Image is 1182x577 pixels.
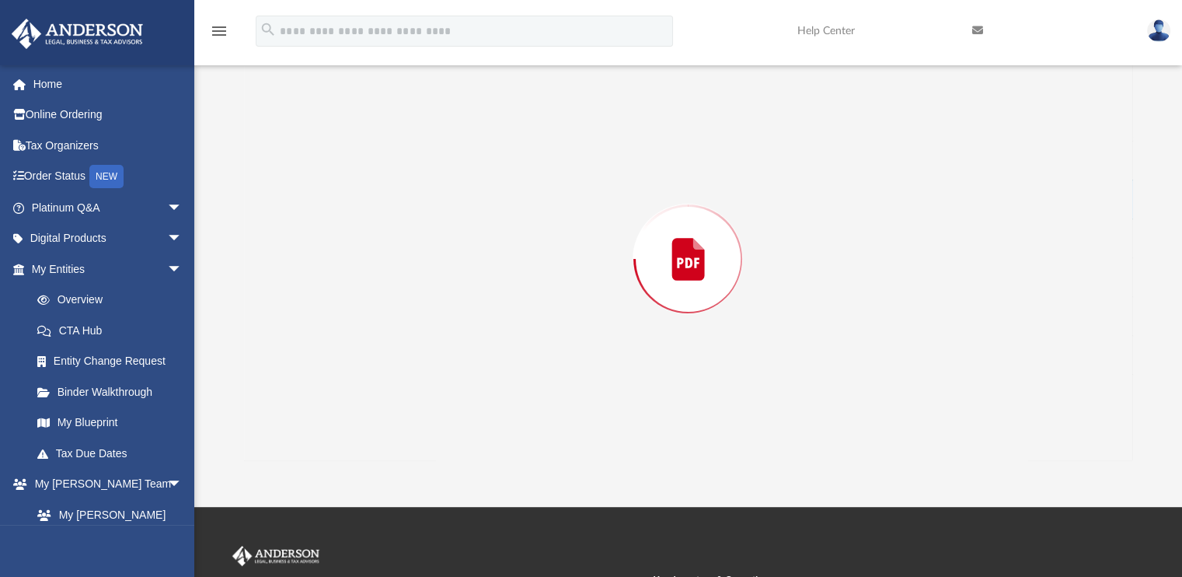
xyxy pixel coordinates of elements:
[11,161,206,193] a: Order StatusNEW
[167,223,198,255] span: arrow_drop_down
[22,438,206,469] a: Tax Due Dates
[210,30,228,40] a: menu
[11,469,198,500] a: My [PERSON_NAME] Teamarrow_drop_down
[22,407,198,439] a: My Blueprint
[1147,19,1170,42] img: User Pic
[229,546,323,566] img: Anderson Advisors Platinum Portal
[11,223,206,254] a: Digital Productsarrow_drop_down
[11,68,206,100] a: Home
[22,499,190,549] a: My [PERSON_NAME] Team
[167,254,198,285] span: arrow_drop_down
[167,469,198,501] span: arrow_drop_down
[11,254,206,285] a: My Entitiesarrow_drop_down
[22,346,206,377] a: Entity Change Request
[167,192,198,224] span: arrow_drop_down
[22,285,206,316] a: Overview
[11,192,206,223] a: Platinum Q&Aarrow_drop_down
[89,165,124,188] div: NEW
[244,18,1133,460] div: Preview
[210,22,228,40] i: menu
[22,376,206,407] a: Binder Walkthrough
[11,130,206,161] a: Tax Organizers
[11,100,206,131] a: Online Ordering
[22,315,206,346] a: CTA Hub
[7,19,148,49] img: Anderson Advisors Platinum Portal
[260,21,277,38] i: search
